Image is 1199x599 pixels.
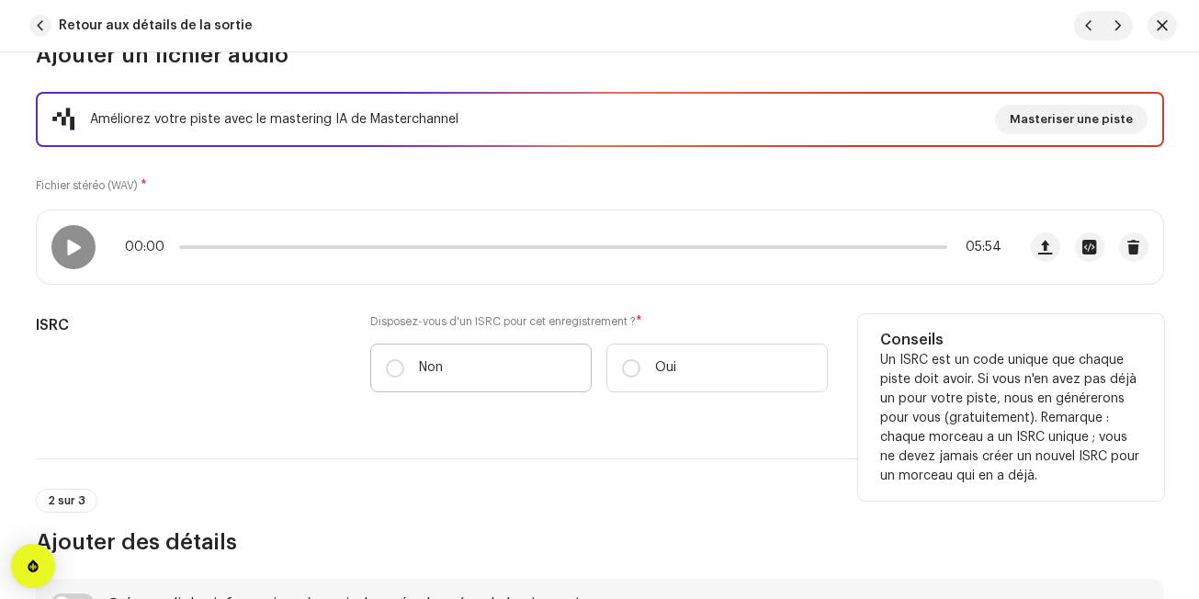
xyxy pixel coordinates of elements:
span: Masteriser une piste [1010,101,1133,138]
p: Non [419,358,443,378]
h3: Ajouter des détails [36,527,1164,557]
div: Améliorez votre piste avec le mastering IA de Masterchannel [90,108,458,130]
button: Masteriser une piste [995,105,1148,134]
span: 05:54 [955,240,1001,254]
h3: Ajouter un fichier audio [36,40,1164,70]
h5: ISRC [36,314,342,336]
p: Un ISRC est un code unique que chaque piste doit avoir. Si vous n'en avez pas déjà un pour votre ... [880,351,1142,486]
label: Disposez-vous d'un ISRC pour cet enregistrement ? [370,314,828,329]
div: Open Intercom Messenger [11,544,55,588]
p: Oui [655,358,676,378]
h5: Conseils [880,329,1142,351]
